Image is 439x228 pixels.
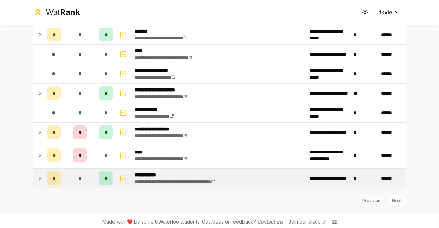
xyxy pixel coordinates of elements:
span: fkxie [379,8,392,16]
a: WatRank [33,7,80,18]
div: Wat [46,7,80,18]
span: Made with ❤️ by some UWaterloo students. Got ideas or feedback? [102,218,283,225]
div: Join our discord! [288,218,327,225]
a: Contact us! [257,219,283,225]
button: fkxie [374,6,406,19]
span: Rank [60,7,80,17]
